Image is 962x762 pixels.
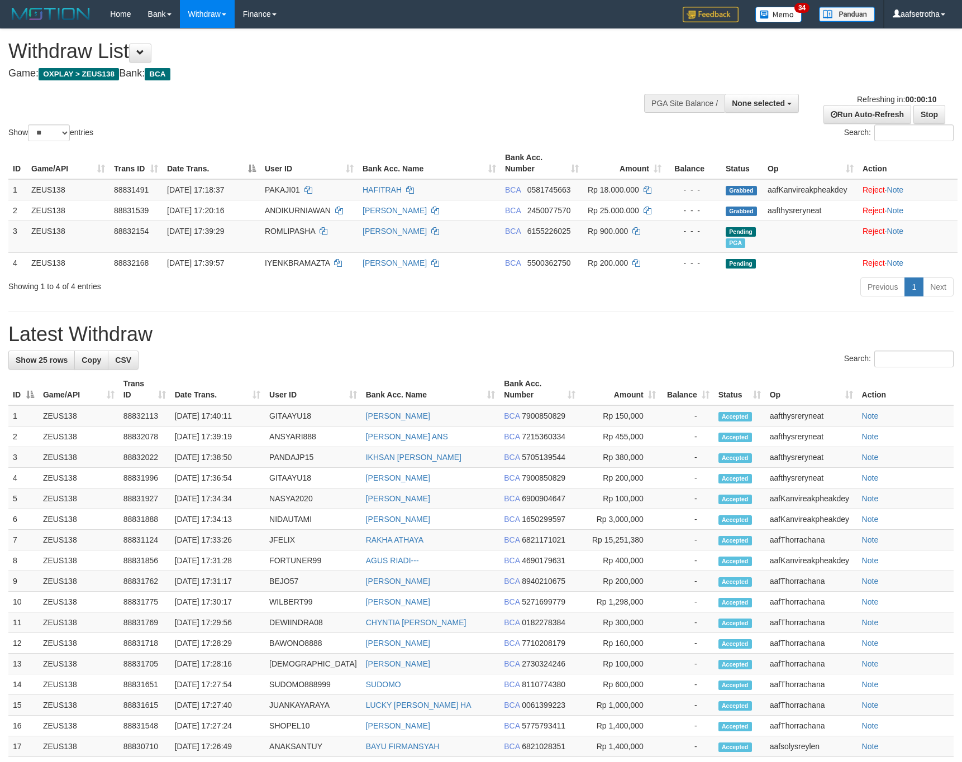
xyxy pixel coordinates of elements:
[366,659,430,668] a: [PERSON_NAME]
[504,618,520,627] span: BCA
[265,206,331,215] span: ANDIKURNIAWAN
[527,206,571,215] span: Copy 2450077570 to clipboard
[660,488,714,509] td: -
[170,530,265,550] td: [DATE] 17:33:26
[660,530,714,550] td: -
[844,124,954,141] label: Search:
[170,426,265,447] td: [DATE] 17:39:19
[505,227,521,236] span: BCA
[522,618,565,627] span: Copy 0182278384 to clipboard
[522,659,565,668] span: Copy 2730324246 to clipboard
[265,426,361,447] td: ANSYARI888
[8,68,630,79] h4: Game: Bank:
[858,200,958,221] td: ·
[718,474,752,483] span: Accepted
[580,530,660,550] td: Rp 15,251,380
[732,99,785,108] span: None selected
[862,721,879,730] a: Note
[580,447,660,468] td: Rp 380,000
[580,373,660,405] th: Amount: activate to sort column ascending
[82,356,101,365] span: Copy
[265,654,361,674] td: [DEMOGRAPHIC_DATA]
[39,447,119,468] td: ZEUS138
[366,618,466,627] a: CHYNTIA [PERSON_NAME]
[862,701,879,710] a: Note
[862,411,879,420] a: Note
[27,147,109,179] th: Game/API: activate to sort column ascending
[504,556,520,565] span: BCA
[39,488,119,509] td: ZEUS138
[8,323,954,346] h1: Latest Withdraw
[114,258,149,267] span: 88832168
[504,473,520,482] span: BCA
[763,179,858,200] td: aafKanvireakpheakdey
[265,612,361,633] td: DEWIINDRA08
[660,592,714,612] td: -
[265,488,361,509] td: NASYA2020
[366,473,430,482] a: [PERSON_NAME]
[8,200,27,221] td: 2
[170,571,265,592] td: [DATE] 17:31:17
[580,571,660,592] td: Rp 200,000
[765,592,858,612] td: aafThorrachana
[170,550,265,571] td: [DATE] 17:31:28
[765,447,858,468] td: aafthysreryneat
[765,571,858,592] td: aafThorrachana
[505,258,521,267] span: BCA
[765,373,858,405] th: Op: activate to sort column ascending
[874,351,954,367] input: Search:
[39,68,119,80] span: OXPLAY > ZEUS138
[862,432,879,441] a: Note
[265,447,361,468] td: PANDAJP15
[361,373,500,405] th: Bank Acc. Name: activate to sort column ascending
[39,654,119,674] td: ZEUS138
[580,612,660,633] td: Rp 300,000
[39,633,119,654] td: ZEUS138
[119,488,170,509] td: 88831927
[718,557,752,566] span: Accepted
[588,227,628,236] span: Rp 900.000
[8,633,39,654] td: 12
[862,515,879,524] a: Note
[39,426,119,447] td: ZEUS138
[794,3,809,13] span: 34
[726,186,757,195] span: Grabbed
[863,185,885,194] a: Reject
[363,185,402,194] a: HAFITRAH
[874,124,954,141] input: Search:
[580,550,660,571] td: Rp 400,000
[265,550,361,571] td: FORTUNER99
[366,742,440,751] a: BAYU FIRMANSYAH
[726,207,757,216] span: Grabbed
[718,598,752,607] span: Accepted
[718,412,752,421] span: Accepted
[265,633,361,654] td: BAWONO8888
[504,411,520,420] span: BCA
[504,597,520,606] span: BCA
[863,206,885,215] a: Reject
[583,147,666,179] th: Amount: activate to sort column ascending
[670,257,717,269] div: - - -
[265,227,315,236] span: ROMLIPASHA
[721,147,763,179] th: Status
[718,495,752,504] span: Accepted
[522,597,565,606] span: Copy 5271699779 to clipboard
[366,721,430,730] a: [PERSON_NAME]
[505,185,521,194] span: BCA
[718,660,752,669] span: Accepted
[522,411,565,420] span: Copy 7900850829 to clipboard
[28,124,70,141] select: Showentries
[119,530,170,550] td: 88831124
[8,447,39,468] td: 3
[718,515,752,525] span: Accepted
[683,7,739,22] img: Feedback.jpg
[39,468,119,488] td: ZEUS138
[108,351,139,370] a: CSV
[170,592,265,612] td: [DATE] 17:30:17
[39,530,119,550] td: ZEUS138
[862,597,879,606] a: Note
[265,405,361,426] td: GITAAYU18
[580,592,660,612] td: Rp 1,298,000
[504,659,520,668] span: BCA
[119,571,170,592] td: 88831762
